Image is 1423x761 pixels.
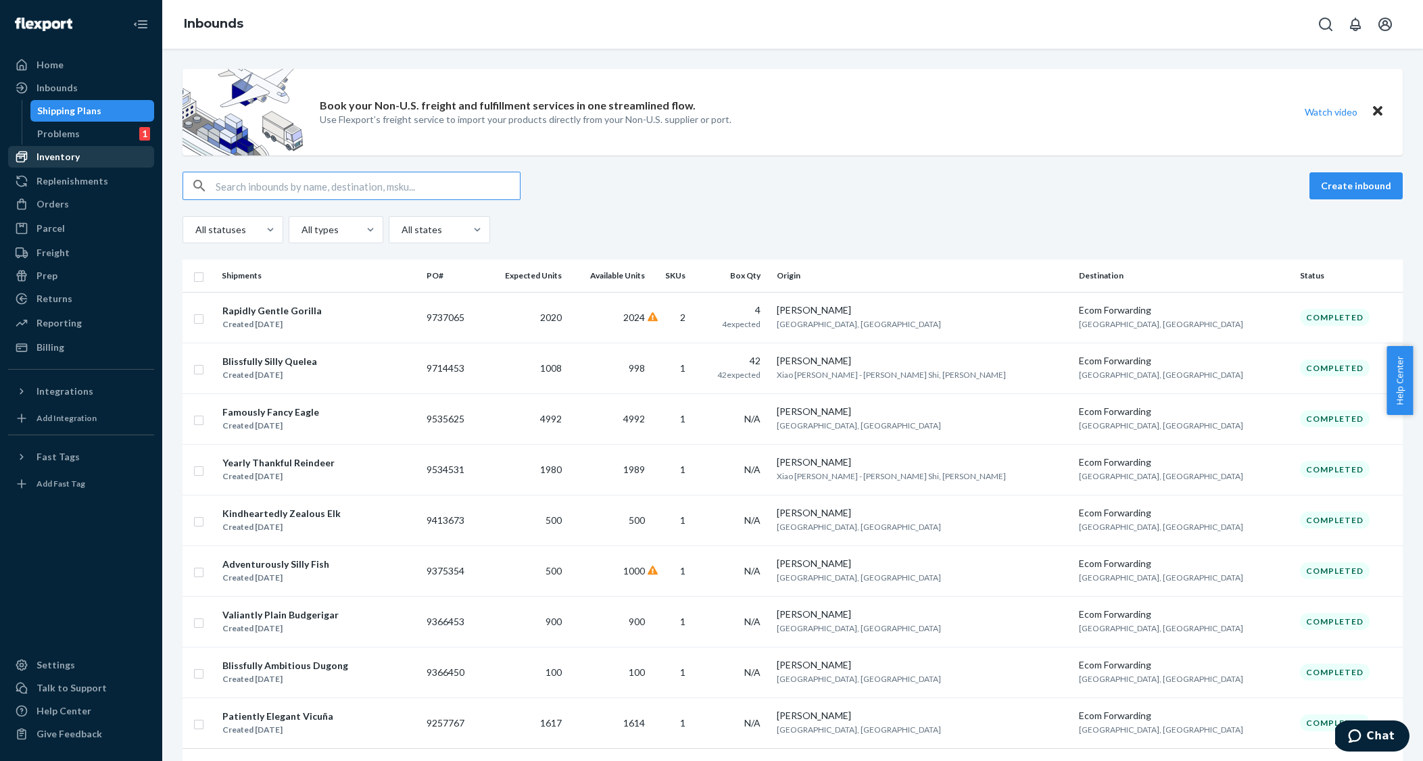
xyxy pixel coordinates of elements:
[540,312,562,323] span: 2020
[1300,309,1370,326] div: Completed
[222,710,333,723] div: Patiently Elegant Vicuña
[1300,512,1370,529] div: Completed
[777,674,941,684] span: [GEOGRAPHIC_DATA], [GEOGRAPHIC_DATA]
[222,558,329,571] div: Adventurously Silly Fish
[222,355,317,368] div: Blissfully Silly Quelea
[216,172,520,199] input: Search inbounds by name, destination, msku...
[222,723,333,737] div: Created [DATE]
[680,616,685,627] span: 1
[567,260,650,292] th: Available Units
[8,408,154,429] a: Add Integration
[1300,562,1370,579] div: Completed
[8,677,154,699] button: Talk to Support
[320,98,696,114] p: Book your Non-U.S. freight and fulfillment services in one streamlined flow.
[722,319,761,329] span: 4 expected
[1312,11,1339,38] button: Open Search Box
[1079,725,1243,735] span: [GEOGRAPHIC_DATA], [GEOGRAPHIC_DATA]
[37,658,75,672] div: Settings
[777,572,941,583] span: [GEOGRAPHIC_DATA], [GEOGRAPHIC_DATA]
[222,470,335,483] div: Created [DATE]
[184,16,243,31] a: Inbounds
[1079,572,1243,583] span: [GEOGRAPHIC_DATA], [GEOGRAPHIC_DATA]
[37,412,97,424] div: Add Integration
[1079,303,1289,317] div: Ecom Forwarding
[1386,346,1413,415] button: Help Center
[540,717,562,729] span: 1617
[8,312,154,334] a: Reporting
[777,608,1069,621] div: [PERSON_NAME]
[8,193,154,215] a: Orders
[777,709,1069,722] div: [PERSON_NAME]
[37,385,93,398] div: Integrations
[1295,260,1403,292] th: Status
[222,507,341,520] div: Kindheartedly Zealous Elk
[8,288,154,310] a: Returns
[777,557,1069,570] div: [PERSON_NAME]
[777,405,1069,418] div: [PERSON_NAME]
[37,681,107,695] div: Talk to Support
[777,303,1069,317] div: [PERSON_NAME]
[37,58,64,72] div: Home
[222,672,348,686] div: Created [DATE]
[127,11,154,38] button: Close Navigation
[8,54,154,76] a: Home
[15,18,72,31] img: Flexport logo
[777,725,941,735] span: [GEOGRAPHIC_DATA], [GEOGRAPHIC_DATA]
[37,269,57,283] div: Prep
[300,223,302,237] input: All types
[1300,714,1370,731] div: Completed
[421,393,483,444] td: 9535625
[8,380,154,402] button: Integrations
[421,343,483,393] td: 9714453
[222,520,341,534] div: Created [DATE]
[777,319,941,329] span: [GEOGRAPHIC_DATA], [GEOGRAPHIC_DATA]
[1300,461,1370,478] div: Completed
[8,242,154,264] a: Freight
[1335,720,1409,754] iframe: Opens a widget where you can chat to one of our agents
[8,473,154,495] a: Add Fast Tag
[216,260,421,292] th: Shipments
[222,419,319,433] div: Created [DATE]
[1079,674,1243,684] span: [GEOGRAPHIC_DATA], [GEOGRAPHIC_DATA]
[37,104,101,118] div: Shipping Plans
[546,565,562,576] span: 500
[1079,370,1243,380] span: [GEOGRAPHIC_DATA], [GEOGRAPHIC_DATA]
[777,354,1069,368] div: [PERSON_NAME]
[777,420,941,431] span: [GEOGRAPHIC_DATA], [GEOGRAPHIC_DATA]
[37,197,69,211] div: Orders
[717,370,761,380] span: 42 expected
[680,565,685,576] span: 1
[37,174,108,188] div: Replenishments
[37,127,80,141] div: Problems
[222,304,322,318] div: Rapidly Gentle Gorilla
[1079,709,1289,722] div: Ecom Forwarding
[1079,522,1243,532] span: [GEOGRAPHIC_DATA], [GEOGRAPHIC_DATA]
[623,464,645,475] span: 1989
[540,362,562,374] span: 1008
[623,312,645,323] span: 2024
[680,413,685,424] span: 1
[623,565,645,576] span: 1000
[629,362,645,374] span: 998
[1296,102,1366,122] button: Watch video
[777,370,1006,380] span: Xiao [PERSON_NAME] - [PERSON_NAME] Shi, [PERSON_NAME]
[421,260,483,292] th: PO#
[1079,354,1289,368] div: Ecom Forwarding
[680,717,685,729] span: 1
[680,362,685,374] span: 1
[421,596,483,647] td: 9366453
[30,100,155,122] a: Shipping Plans
[37,246,70,260] div: Freight
[37,150,80,164] div: Inventory
[222,622,339,635] div: Created [DATE]
[421,444,483,495] td: 9534531
[173,5,254,44] ol: breadcrumbs
[1079,506,1289,520] div: Ecom Forwarding
[777,623,941,633] span: [GEOGRAPHIC_DATA], [GEOGRAPHIC_DATA]
[139,127,150,141] div: 1
[222,659,348,672] div: Blissfully Ambitious Dugong
[1079,420,1243,431] span: [GEOGRAPHIC_DATA], [GEOGRAPHIC_DATA]
[777,456,1069,469] div: [PERSON_NAME]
